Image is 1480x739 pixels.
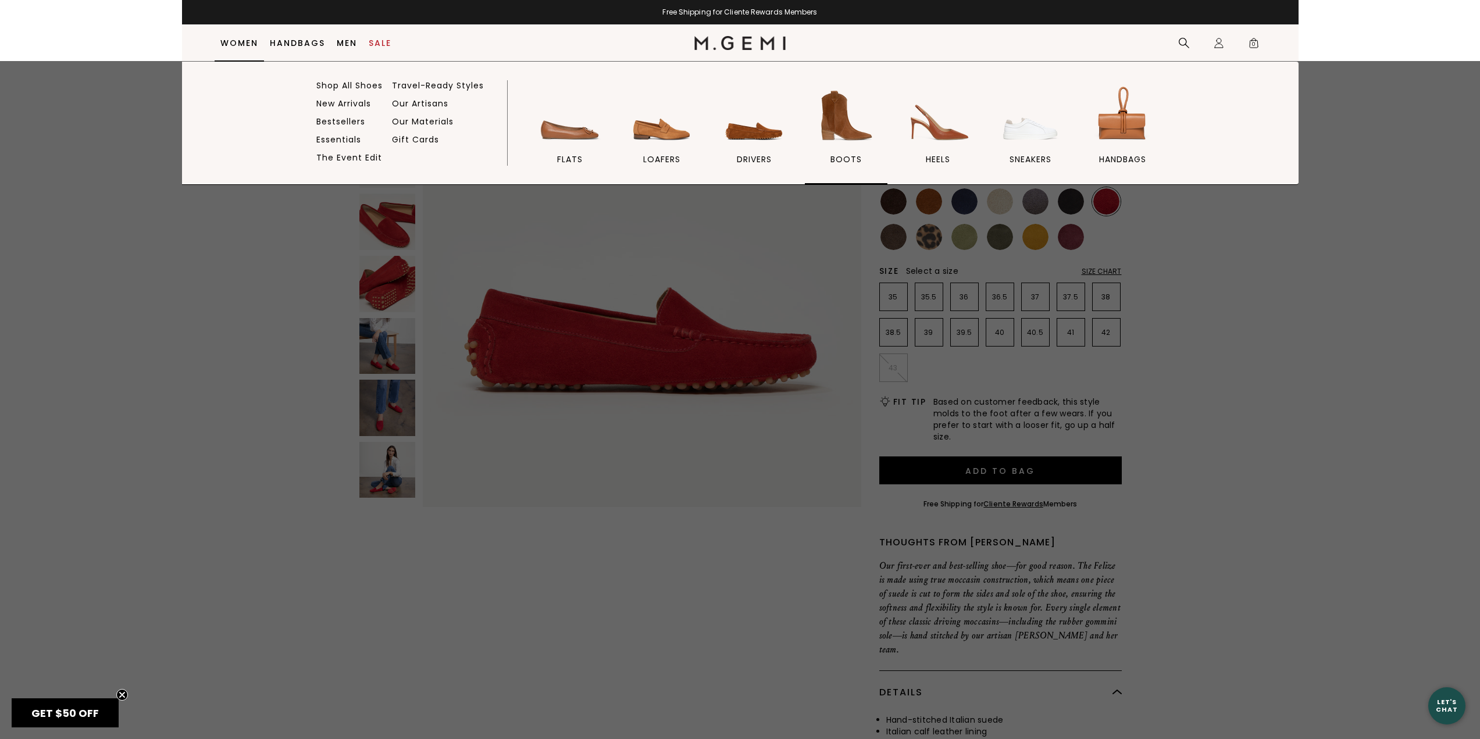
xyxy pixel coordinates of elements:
span: sneakers [1010,154,1051,165]
a: Handbags [270,38,325,48]
a: Gift Cards [392,134,439,145]
a: New Arrivals [316,98,371,109]
div: Free Shipping for Cliente Rewards Members [182,8,1299,17]
img: flats [537,83,602,148]
img: sneakers [998,83,1063,148]
a: flats [529,83,611,184]
img: loafers [629,83,694,148]
a: Women [220,38,258,48]
span: 0 [1248,40,1260,51]
div: Let's Chat [1428,698,1465,713]
a: The Event Edit [316,152,382,163]
a: Shop All Shoes [316,80,383,91]
div: GET $50 OFFClose teaser [12,698,119,727]
a: Our Artisans [392,98,448,109]
img: heels [905,83,971,148]
span: drivers [737,154,772,165]
a: sneakers [989,83,1072,184]
a: drivers [712,83,795,184]
span: handbags [1099,154,1146,165]
button: Close teaser [116,689,128,701]
span: loafers [643,154,680,165]
a: Men [337,38,357,48]
a: Essentials [316,134,361,145]
span: heels [926,154,950,165]
a: BOOTS [805,83,887,184]
a: Bestsellers [316,116,365,127]
a: handbags [1081,83,1164,184]
a: loafers [620,83,703,184]
a: Travel-Ready Styles [392,80,484,91]
a: Our Materials [392,116,454,127]
img: drivers [722,83,787,148]
a: Sale [369,38,391,48]
a: heels [897,83,979,184]
img: M.Gemi [694,36,786,50]
span: BOOTS [830,154,862,165]
span: GET $50 OFF [31,706,99,720]
img: handbags [1090,83,1155,148]
img: BOOTS [814,83,879,148]
span: flats [557,154,583,165]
